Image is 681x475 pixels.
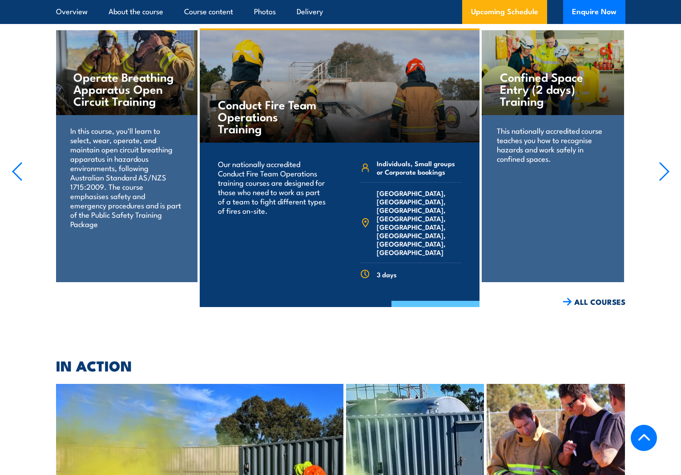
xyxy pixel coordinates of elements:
h4: Confined Space Entry (2 days) Training [500,71,605,107]
p: In this course, you'll learn to select, wear, operate, and maintain open circuit breathing appara... [70,126,182,228]
h4: Conduct Fire Team Operations Training [218,98,322,134]
p: This nationally accredited course teaches you how to recognise hazards and work safely in confine... [497,126,608,163]
p: Our nationally accredited Conduct Fire Team Operations training courses are designed for those wh... [218,159,328,215]
a: COURSE DETAILS [391,301,480,324]
h2: IN ACTION [56,359,625,371]
span: [GEOGRAPHIC_DATA], [GEOGRAPHIC_DATA], [GEOGRAPHIC_DATA], [GEOGRAPHIC_DATA], [GEOGRAPHIC_DATA], [G... [377,189,461,256]
a: ALL COURSES [563,297,625,307]
span: Individuals, Small groups or Corporate bookings [377,159,461,176]
span: 3 days [377,270,397,279]
h4: Operate Breathing Apparatus Open Circuit Training [73,71,179,107]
